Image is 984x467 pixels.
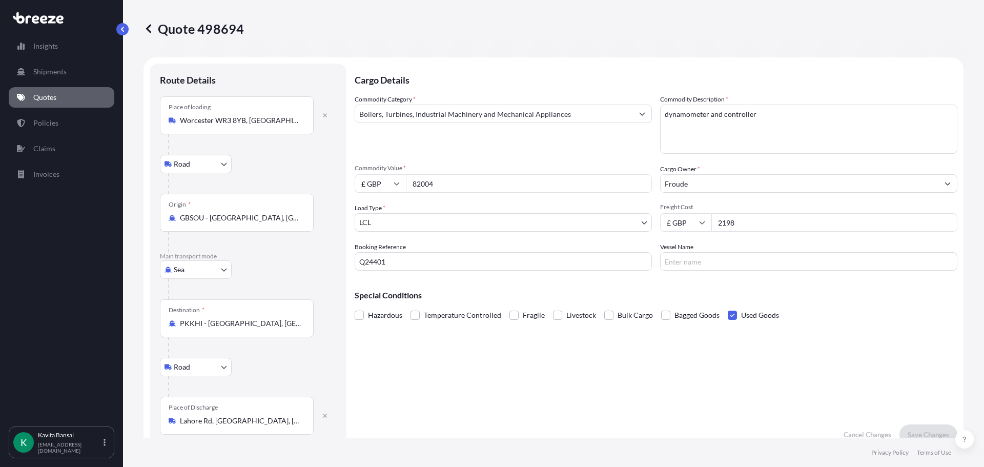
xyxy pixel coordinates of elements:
span: Used Goods [741,308,779,323]
span: K [20,437,27,448]
p: Cancel Changes [844,430,891,440]
span: Temperature Controlled [424,308,501,323]
p: Insights [33,41,58,51]
span: Road [174,159,190,169]
p: [EMAIL_ADDRESS][DOMAIN_NAME] [38,441,101,454]
span: Commodity Value [355,164,652,172]
input: Place of loading [180,115,301,126]
span: Bagged Goods [674,308,720,323]
span: Road [174,362,190,372]
a: Policies [9,113,114,133]
a: Claims [9,138,114,159]
a: Insights [9,36,114,56]
button: Save Changes [899,424,957,445]
label: Cargo Owner [660,164,700,174]
div: Place of Discharge [169,403,218,412]
button: Select transport [160,155,232,173]
a: Terms of Use [917,449,951,457]
button: Cancel Changes [835,424,899,445]
p: Shipments [33,67,67,77]
button: Show suggestions [938,174,957,193]
input: Your internal reference [355,252,652,271]
input: Select a commodity type [355,105,633,123]
label: Vessel Name [660,242,693,252]
button: Select transport [160,358,232,376]
p: Quote 498694 [143,21,244,37]
a: Invoices [9,164,114,185]
p: Route Details [160,74,216,86]
span: Sea [174,265,184,275]
input: Enter amount [711,213,957,232]
p: Main transport mode [160,252,336,260]
p: Special Conditions [355,291,957,299]
span: Bulk Cargo [618,308,653,323]
label: Commodity Category [355,94,416,105]
span: Hazardous [368,308,402,323]
div: Place of loading [169,103,211,111]
p: Save Changes [908,430,949,440]
span: Livestock [566,308,596,323]
input: Destination [180,318,301,329]
span: Load Type [355,203,385,213]
label: Booking Reference [355,242,406,252]
input: Type amount [406,174,652,193]
a: Privacy Policy [871,449,909,457]
input: Origin [180,213,301,223]
input: Full name [661,174,938,193]
p: Kavita Bansal [38,431,101,439]
input: Enter name [660,252,957,271]
p: Cargo Details [355,64,957,94]
div: Destination [169,306,204,314]
span: LCL [359,217,371,228]
span: Fragile [523,308,545,323]
span: Freight Cost [660,203,957,211]
p: Claims [33,144,55,154]
a: Shipments [9,62,114,82]
button: Show suggestions [633,105,651,123]
input: Place of Discharge [180,416,301,426]
div: Origin [169,200,191,209]
p: Quotes [33,92,56,103]
textarea: dynamometer and controller [660,105,957,154]
label: Commodity Description [660,94,728,105]
p: Policies [33,118,58,128]
button: Select transport [160,260,232,279]
a: Quotes [9,87,114,108]
button: LCL [355,213,652,232]
p: Invoices [33,169,59,179]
